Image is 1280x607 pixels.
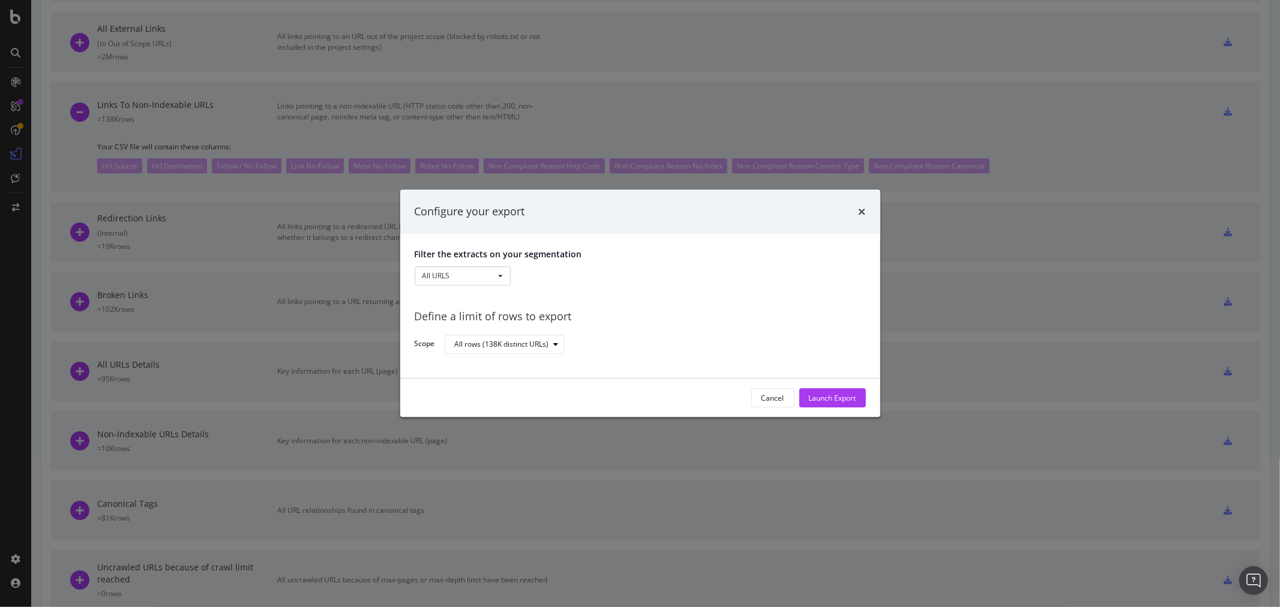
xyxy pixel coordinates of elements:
div: Configure your export [415,204,525,220]
p: Filter the extracts on your segmentation [415,248,866,260]
button: Launch Export [799,389,866,408]
div: Cancel [762,393,784,403]
button: Cancel [751,389,795,408]
div: Open Intercom Messenger [1239,566,1268,595]
label: Scope [415,339,435,352]
div: Launch Export [809,393,856,403]
div: All rows (138K distinct URLs) [455,341,549,348]
button: All URLS [415,266,511,286]
div: modal [400,190,880,417]
div: times [859,204,866,220]
div: Define a limit of rows to export [415,309,866,324]
button: All rows (138K distinct URLs) [445,335,564,354]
